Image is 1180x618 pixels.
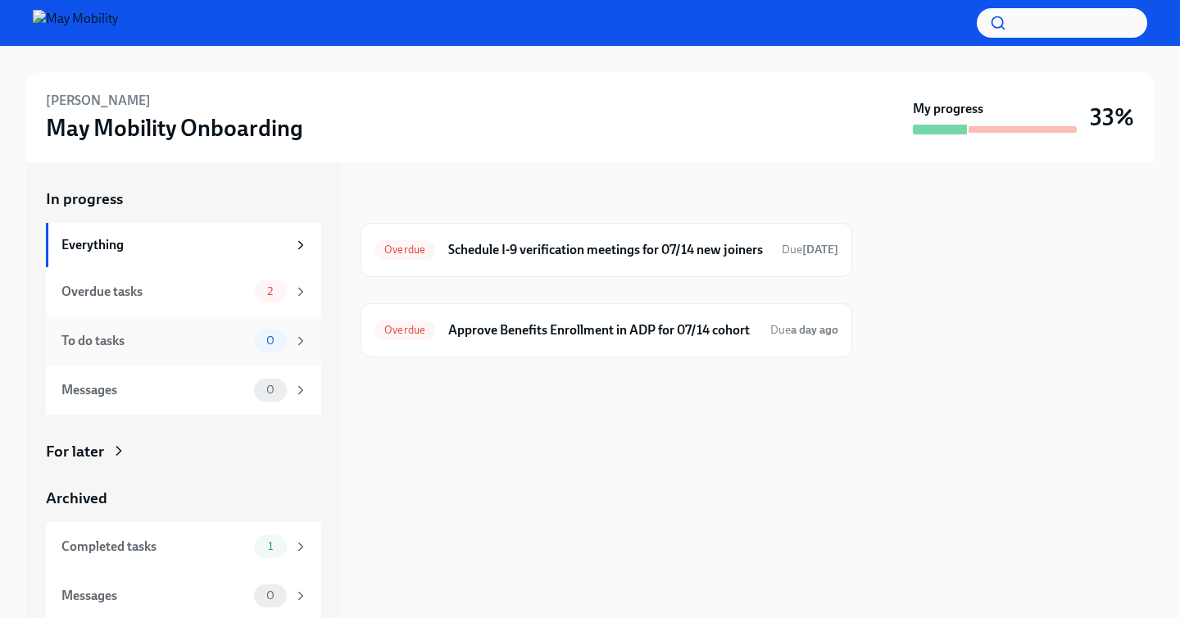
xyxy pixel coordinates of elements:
h3: May Mobility Onboarding [46,113,303,143]
span: 0 [256,334,284,347]
div: Messages [61,381,247,399]
span: August 13th, 2025 09:00 [770,322,838,338]
div: Completed tasks [61,538,247,556]
div: To do tasks [61,332,247,350]
div: Overdue tasks [61,283,247,301]
img: May Mobility [33,10,118,36]
div: Everything [61,236,287,254]
span: 0 [256,589,284,602]
a: Completed tasks1 [46,522,321,571]
h6: Schedule I-9 verification meetings for 07/14 new joiners [448,241,769,259]
h6: [PERSON_NAME] [46,92,151,110]
div: For later [46,441,104,462]
div: In progress [361,189,438,210]
span: July 10th, 2025 09:00 [782,242,838,257]
strong: a day ago [791,323,838,337]
span: 2 [257,285,283,298]
strong: My progress [913,100,983,118]
a: In progress [46,189,321,210]
a: Overdue tasks2 [46,267,321,316]
span: 0 [256,384,284,396]
div: Messages [61,587,247,605]
a: For later [46,441,321,462]
span: 1 [258,540,283,552]
span: Overdue [374,324,435,336]
a: OverdueSchedule I-9 verification meetings for 07/14 new joinersDue[DATE] [374,237,838,263]
span: Due [782,243,838,257]
a: Everything [46,223,321,267]
strong: [DATE] [802,243,838,257]
span: Due [770,323,838,337]
a: To do tasks0 [46,316,321,366]
a: Archived [46,488,321,509]
h6: Approve Benefits Enrollment in ADP for 07/14 cohort [448,321,757,339]
span: Overdue [374,243,435,256]
a: Messages0 [46,366,321,415]
h3: 33% [1090,102,1134,132]
a: OverdueApprove Benefits Enrollment in ADP for 07/14 cohortDuea day ago [374,317,838,343]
